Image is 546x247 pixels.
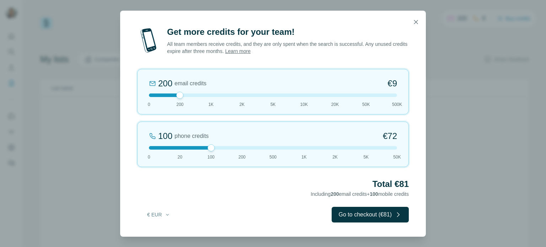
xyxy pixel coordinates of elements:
span: €9 [387,78,397,89]
span: 200 [176,101,183,108]
span: 5K [271,101,276,108]
span: 50K [362,101,370,108]
span: 1K [301,154,307,160]
span: 20 [178,154,182,160]
span: 100 [370,191,378,197]
h2: Total €81 [137,178,409,190]
span: email credits [175,79,207,88]
span: 10K [300,101,308,108]
span: 1K [208,101,214,108]
span: 2K [332,154,338,160]
span: 50K [393,154,401,160]
span: 200 [239,154,246,160]
span: 0 [148,101,150,108]
a: Learn more [225,48,251,54]
span: 0 [148,154,150,160]
button: Go to checkout (€81) [332,207,409,222]
img: mobile-phone [137,26,160,55]
span: €72 [383,130,397,142]
div: 200 [158,78,172,89]
span: 5K [363,154,369,160]
span: 20K [331,101,339,108]
span: Including email credits + mobile credits [311,191,409,197]
span: 200 [331,191,339,197]
span: 500 [269,154,277,160]
span: 100 [207,154,214,160]
span: phone credits [175,132,209,140]
span: 500K [392,101,402,108]
button: € EUR [142,208,175,221]
p: All team members receive credits, and they are only spent when the search is successful. Any unus... [167,41,409,55]
span: 2K [239,101,245,108]
div: 100 [158,130,172,142]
